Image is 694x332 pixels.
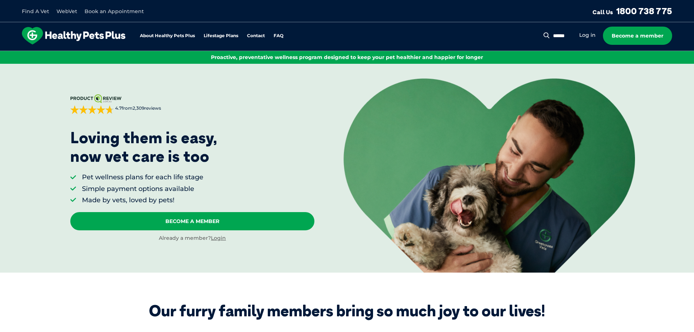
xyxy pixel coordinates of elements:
div: Our furry family members bring so much joy to our lives! [149,302,545,320]
div: Already a member? [70,235,314,242]
span: Call Us [592,8,613,16]
a: Find A Vet [22,8,49,15]
a: WebVet [56,8,77,15]
a: FAQ [274,34,283,38]
a: Become A Member [70,212,314,230]
li: Simple payment options available [82,184,203,194]
p: Loving them is easy, now vet care is too [70,129,217,165]
a: Log in [579,32,596,39]
a: 4.7from2,309reviews [70,94,314,114]
a: Login [211,235,226,241]
a: Contact [247,34,265,38]
a: Lifestage Plans [204,34,238,38]
button: Search [542,32,551,39]
li: Made by vets, loved by pets! [82,196,203,205]
img: <p>Loving them is easy, <br /> now vet care is too</p> [344,78,635,272]
a: Become a member [603,27,672,45]
span: Proactive, preventative wellness program designed to keep your pet healthier and happier for longer [211,54,483,60]
span: 2,309 reviews [133,105,161,111]
a: About Healthy Pets Plus [140,34,195,38]
strong: 4.7 [115,105,122,111]
img: hpp-logo [22,27,125,44]
a: Book an Appointment [85,8,144,15]
li: Pet wellness plans for each life stage [82,173,203,182]
span: from [114,105,161,112]
a: Call Us1800 738 775 [592,5,672,16]
div: 4.7 out of 5 stars [70,105,114,114]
